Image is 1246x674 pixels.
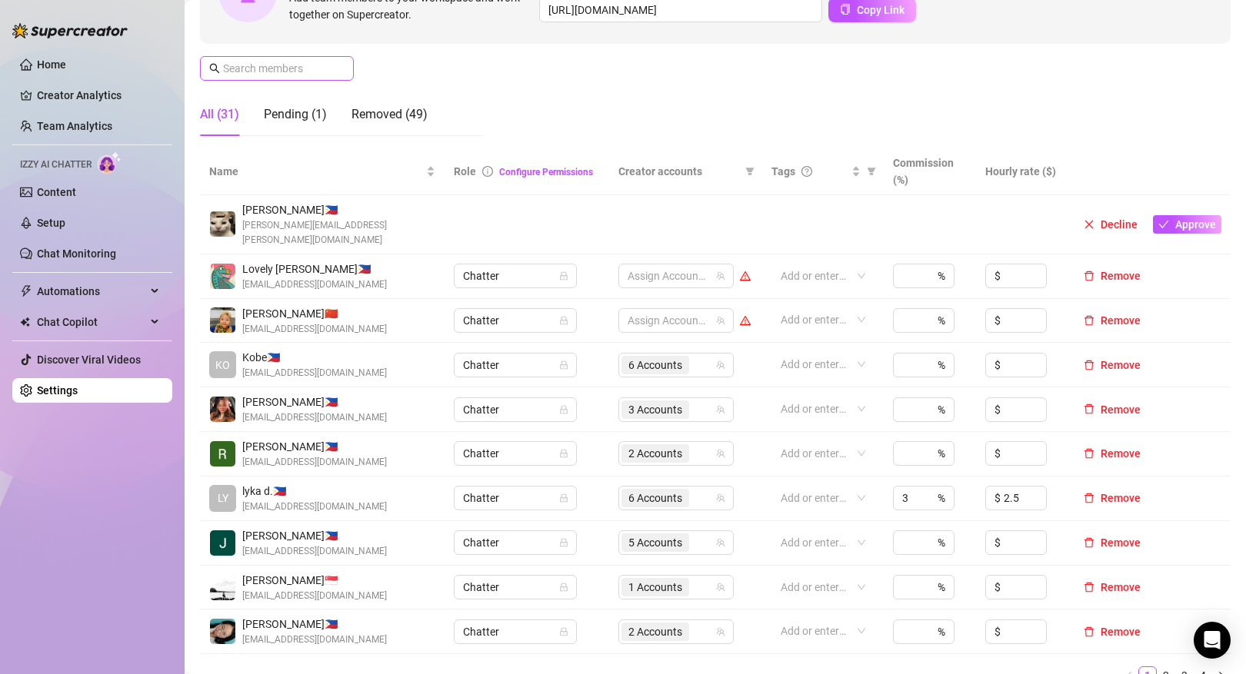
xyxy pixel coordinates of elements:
[37,186,76,198] a: Content
[242,261,387,277] span: Lovely [PERSON_NAME] 🇵🇭
[1078,311,1147,330] button: Remove
[740,315,751,326] span: warning
[242,438,387,455] span: [PERSON_NAME] 🇵🇭
[242,366,387,380] span: [EMAIL_ADDRESS][DOMAIN_NAME]
[242,393,387,410] span: [PERSON_NAME] 🇵🇭
[242,616,387,632] span: [PERSON_NAME] 🇵🇭
[621,356,689,374] span: 6 Accounts
[209,163,423,180] span: Name
[628,579,682,596] span: 1 Accounts
[1078,623,1147,641] button: Remove
[716,538,725,547] span: team
[1084,448,1094,459] span: delete
[351,105,428,124] div: Removed (49)
[463,576,568,599] span: Chatter
[242,572,387,589] span: [PERSON_NAME] 🇸🇬
[242,305,387,322] span: [PERSON_NAME] 🇨🇳
[209,63,220,74] span: search
[37,58,66,71] a: Home
[242,632,387,647] span: [EMAIL_ADDRESS][DOMAIN_NAME]
[1078,356,1147,374] button: Remove
[1084,493,1094,503] span: delete
[628,445,682,462] span: 2 Accounts
[628,401,682,418] span: 3 Accounts
[857,4,905,16] span: Copy Link
[976,148,1068,195] th: Hourly rate ($)
[1101,403,1141,416] span: Remove
[463,486,568,510] span: Chatter
[716,316,725,325] span: team
[628,534,682,551] span: 5 Accounts
[463,354,568,377] span: Chatter
[1101,626,1141,638] span: Remove
[618,163,739,180] span: Creator accounts
[716,405,725,414] span: team
[1101,581,1141,593] span: Remove
[242,544,387,559] span: [EMAIL_ADDRESS][DOMAIN_NAME]
[37,279,146,304] span: Automations
[210,307,235,333] img: Yvanne Pingol
[1194,622,1231,659] div: Open Intercom Messenger
[745,167,755,176] span: filter
[264,105,327,124] div: Pending (1)
[242,201,435,218] span: [PERSON_NAME] 🇵🇭
[559,360,568,370] span: lock
[1101,536,1141,549] span: Remove
[463,309,568,332] span: Chatter
[1084,403,1094,414] span: delete
[1084,582,1094,593] span: delete
[716,360,725,370] span: team
[1101,218,1138,231] span: Decline
[1084,360,1094,370] span: delete
[1101,359,1141,371] span: Remove
[242,349,387,366] span: Kobe 🇵🇭
[621,444,689,463] span: 2 Accounts
[1101,492,1141,504] span: Remove
[1101,270,1141,282] span: Remove
[864,160,879,183] span: filter
[463,398,568,421] span: Chatter
[242,218,435,247] span: [PERSON_NAME][EMAIL_ADDRESS][PERSON_NAME][DOMAIN_NAME]
[621,533,689,552] span: 5 Accounts
[210,575,235,600] img: Wyne
[1078,215,1144,234] button: Decline
[218,490,228,506] span: LY
[1158,219,1169,230] span: check
[621,489,689,507] span: 6 Accounts
[37,310,146,334] span: Chat Copilot
[37,247,116,260] a: Chat Monitoring
[559,316,568,325] span: lock
[463,620,568,643] span: Chatter
[242,527,387,544] span: [PERSON_NAME] 🇵🇭
[210,530,235,556] img: Jai Mata
[742,160,758,183] span: filter
[1084,271,1094,281] span: delete
[559,583,568,592] span: lock
[242,322,387,337] span: [EMAIL_ADDRESS][DOMAIN_NAME]
[37,354,141,366] a: Discover Viral Videos
[1078,400,1147,419] button: Remove
[628,623,682,640] span: 2 Accounts
[242,483,387,500] span: lyka d. 🇵🇭
[559,449,568,458] span: lock
[210,264,235,289] img: Lovely Gablines
[242,410,387,425] span: [EMAIL_ADDRESS][DOMAIN_NAME]
[716,627,725,636] span: team
[454,165,476,178] span: Role
[867,167,876,176] span: filter
[716,583,725,592] span: team
[37,120,112,132] a: Team Analytics
[559,405,568,414] span: lock
[200,148,445,195] th: Name
[1078,489,1147,507] button: Remove
[1078,267,1147,285] button: Remove
[621,623,689,641] span: 2 Accounts
[559,271,568,281] span: lock
[463,531,568,554] span: Chatter
[621,578,689,596] span: 1 Accounts
[1084,537,1094,548] span: delete
[242,455,387,470] span: [EMAIL_ADDRESS][DOMAIN_NAME]
[1078,444,1147,463] button: Remove
[1084,315,1094,326] span: delete
[210,619,235,644] img: connie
